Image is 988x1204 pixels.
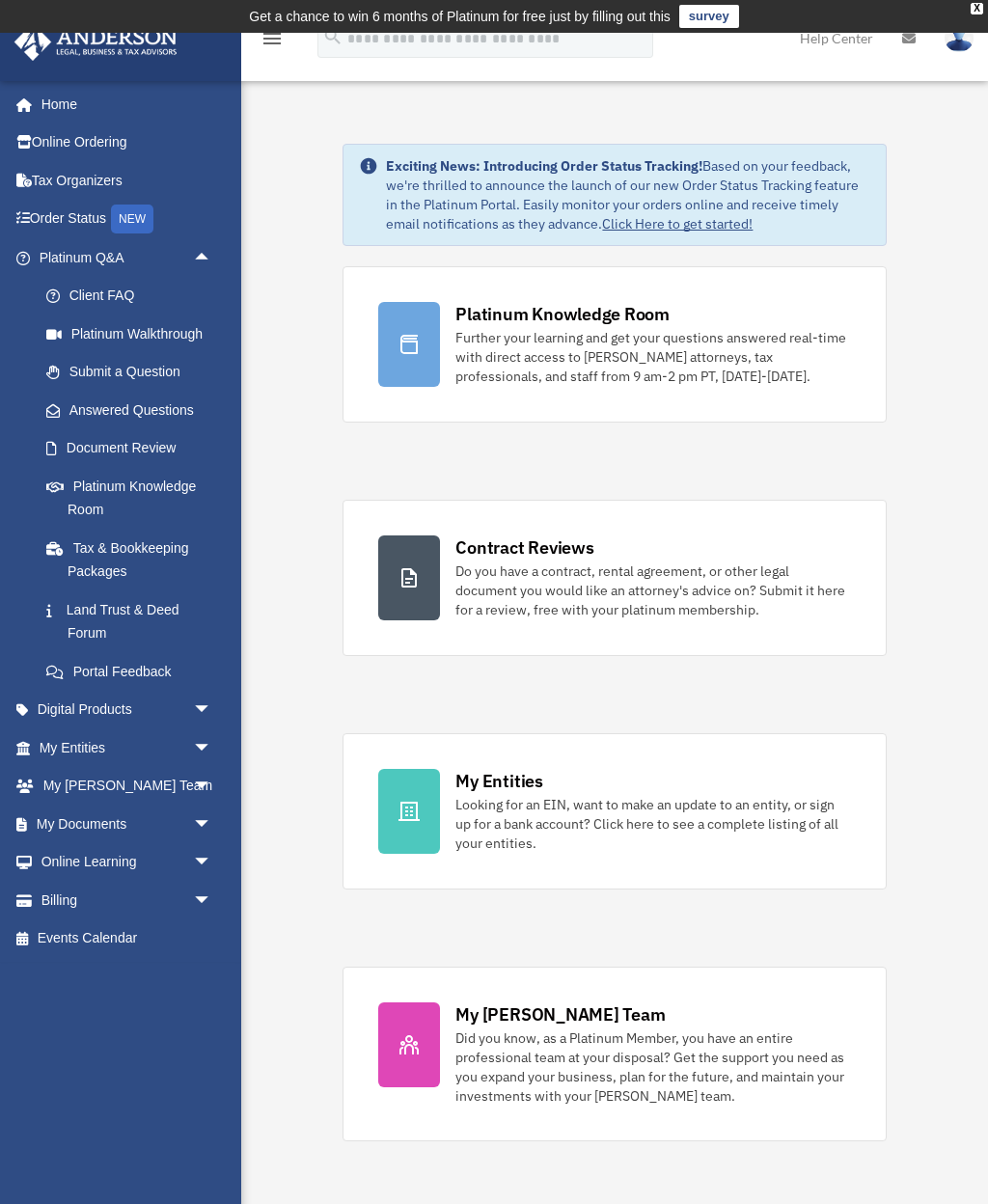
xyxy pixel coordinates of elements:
[27,391,241,429] a: Answered Questions
[14,85,232,123] a: Home
[343,733,886,889] a: My Entities Looking for an EIN, want to make an update to an entity, or sign up for a bank accoun...
[971,3,983,14] div: close
[455,1028,850,1106] div: Did you know, as a Platinum Member, you have an entire professional team at your disposal? Get th...
[14,200,241,239] a: Order StatusNEW
[455,561,850,619] div: Do you have a contract, rental agreement, or other legal document you would like an attorney's ad...
[343,266,886,423] a: Platinum Knowledge Room Further your learning and get your questions answered real-time with dire...
[261,27,284,50] i: menu
[455,795,850,853] div: Looking for an EIN, want to make an update to an entity, or sign up for a bank account? Click her...
[679,5,739,28] a: survey
[386,157,702,175] strong: Exciting News: Introducing Order Status Tracking!
[14,161,241,200] a: Tax Organizers
[322,26,343,47] i: search
[9,23,183,61] img: Anderson Advisors Platinum Portal
[27,315,241,353] a: Platinum Walkthrough
[27,353,241,392] a: Submit a Question
[27,467,241,529] a: Platinum Knowledge Room
[27,529,241,590] a: Tax & Bookkeeping Packages
[14,691,241,729] a: Digital Productsarrow_drop_down
[343,500,886,656] a: Contract Reviews Do you have a contract, rental agreement, or other legal document you would like...
[343,967,886,1141] a: My [PERSON_NAME] Team Did you know, as a Platinum Member, you have an entire professional team at...
[14,728,241,767] a: My Entitiesarrow_drop_down
[193,691,232,730] span: arrow_drop_down
[14,805,241,843] a: My Documentsarrow_drop_down
[455,328,850,386] div: Further your learning and get your questions answered real-time with direct access to [PERSON_NAM...
[14,881,241,919] a: Billingarrow_drop_down
[455,769,542,793] div: My Entities
[27,652,241,691] a: Portal Feedback
[193,805,232,844] span: arrow_drop_down
[193,728,232,768] span: arrow_drop_down
[27,590,241,652] a: Land Trust & Deed Forum
[27,277,241,315] a: Client FAQ
[261,34,284,50] a: menu
[14,843,241,882] a: Online Learningarrow_drop_down
[27,429,241,468] a: Document Review
[14,919,241,958] a: Events Calendar
[455,1002,665,1026] div: My [PERSON_NAME] Team
[602,215,753,233] a: Click Here to get started!
[14,767,241,806] a: My [PERSON_NAME] Teamarrow_drop_down
[455,302,670,326] div: Platinum Knowledge Room
[193,238,232,278] span: arrow_drop_up
[14,238,241,277] a: Platinum Q&Aarrow_drop_up
[193,843,232,883] span: arrow_drop_down
[193,767,232,807] span: arrow_drop_down
[193,881,232,920] span: arrow_drop_down
[386,156,869,233] div: Based on your feedback, we're thrilled to announce the launch of our new Order Status Tracking fe...
[111,205,153,233] div: NEW
[249,5,671,28] div: Get a chance to win 6 months of Platinum for free just by filling out this
[455,535,593,560] div: Contract Reviews
[14,123,241,162] a: Online Ordering
[945,24,974,52] img: User Pic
